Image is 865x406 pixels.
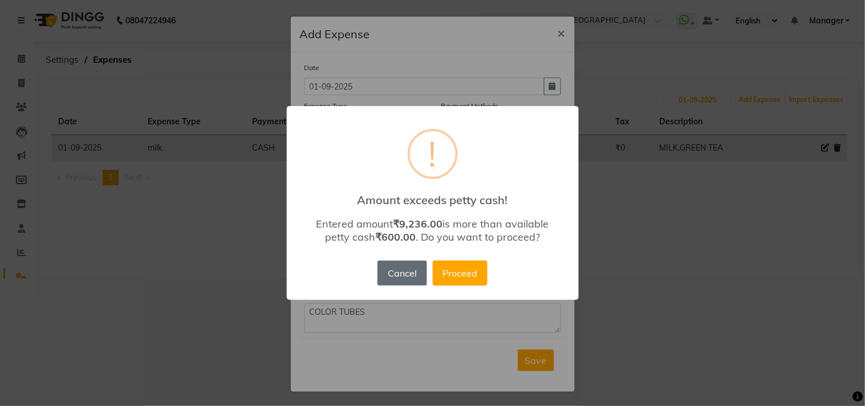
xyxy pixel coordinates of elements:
[287,184,579,207] h2: Amount exceeds petty cash!
[375,230,416,243] b: ₹600.00
[377,261,427,286] button: Cancel
[433,261,488,286] button: Proceed
[303,217,562,243] div: Entered amount is more than available petty cash . Do you want to proceed?
[429,131,437,177] div: !
[393,217,443,230] b: ₹9,236.00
